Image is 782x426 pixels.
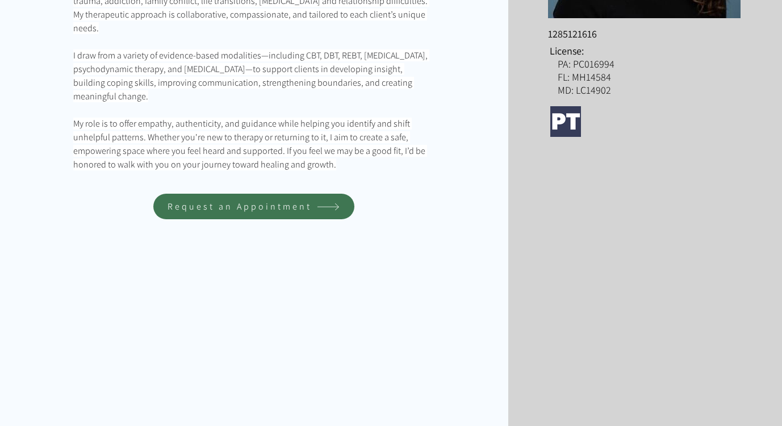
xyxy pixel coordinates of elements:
span: 1285121616 [548,27,597,40]
a: Request an Appointment [153,194,354,219]
span: Request an Appointment [168,201,312,212]
span: I draw from a variety of evidence-based modalities—including CBT, DBT, REBT, [MEDICAL_DATA], psyc... [73,49,429,102]
span: My role is to offer empathy, authenticity, and guidance while helping you identify and shift unhe... [73,118,427,170]
img: Facebook Link [627,106,658,137]
p: PA: PC016994 FL: MH14584 MD: LC14902 [558,57,741,97]
img: LinkedIn Link [588,106,619,137]
span: License: [550,44,584,57]
img: Psychology Today Profile Link [550,106,581,137]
